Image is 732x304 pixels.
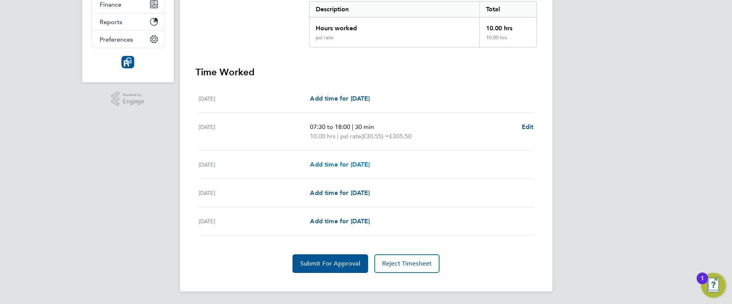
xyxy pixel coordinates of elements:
a: Add time for [DATE] [310,188,370,198]
div: Total [479,2,536,17]
span: Preferences [100,36,133,43]
span: Reject Timesheet [382,260,432,268]
button: Reject Timesheet [374,254,440,273]
div: [DATE] [199,217,310,226]
div: Hours worked [310,17,480,35]
span: | [337,132,339,140]
button: Submit For Approval [292,254,368,273]
span: 30 min [355,123,374,130]
img: resourcinggroup-logo-retina.png [121,56,134,68]
a: Add time for [DATE] [310,160,370,169]
span: Edit [522,123,534,130]
a: Go to home page [92,56,164,68]
a: Edit [522,122,534,132]
a: Add time for [DATE] [310,217,370,226]
span: Reports [100,18,122,26]
button: Preferences [92,31,164,48]
div: [DATE] [199,160,310,169]
span: Finance [100,1,121,8]
a: Powered byEngage [111,92,144,106]
div: [DATE] [199,188,310,198]
a: Add time for [DATE] [310,94,370,103]
span: Engage [123,98,144,105]
span: (£30.55) = [361,132,389,140]
span: Add time for [DATE] [310,217,370,225]
div: 10.00 hrs [479,35,536,47]
div: 1 [701,278,704,288]
span: Add time for [DATE] [310,95,370,102]
div: 10.00 hrs [479,17,536,35]
span: Add time for [DATE] [310,189,370,196]
div: Summary [309,1,537,47]
button: Reports [92,13,164,30]
span: Add time for [DATE] [310,161,370,168]
div: [DATE] [199,94,310,103]
span: Submit For Approval [300,260,360,268]
h3: Time Worked [196,66,537,78]
div: [DATE] [199,122,310,141]
span: psl rate [340,132,361,141]
span: | [352,123,353,130]
div: Description [310,2,480,17]
span: 10.00 hrs [310,132,336,140]
button: Open Resource Center, 1 new notification [701,273,726,298]
span: 07:30 to 18:00 [310,123,350,130]
span: Powered by [123,92,144,98]
span: £305.50 [389,132,412,140]
div: psl rate [316,35,333,41]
